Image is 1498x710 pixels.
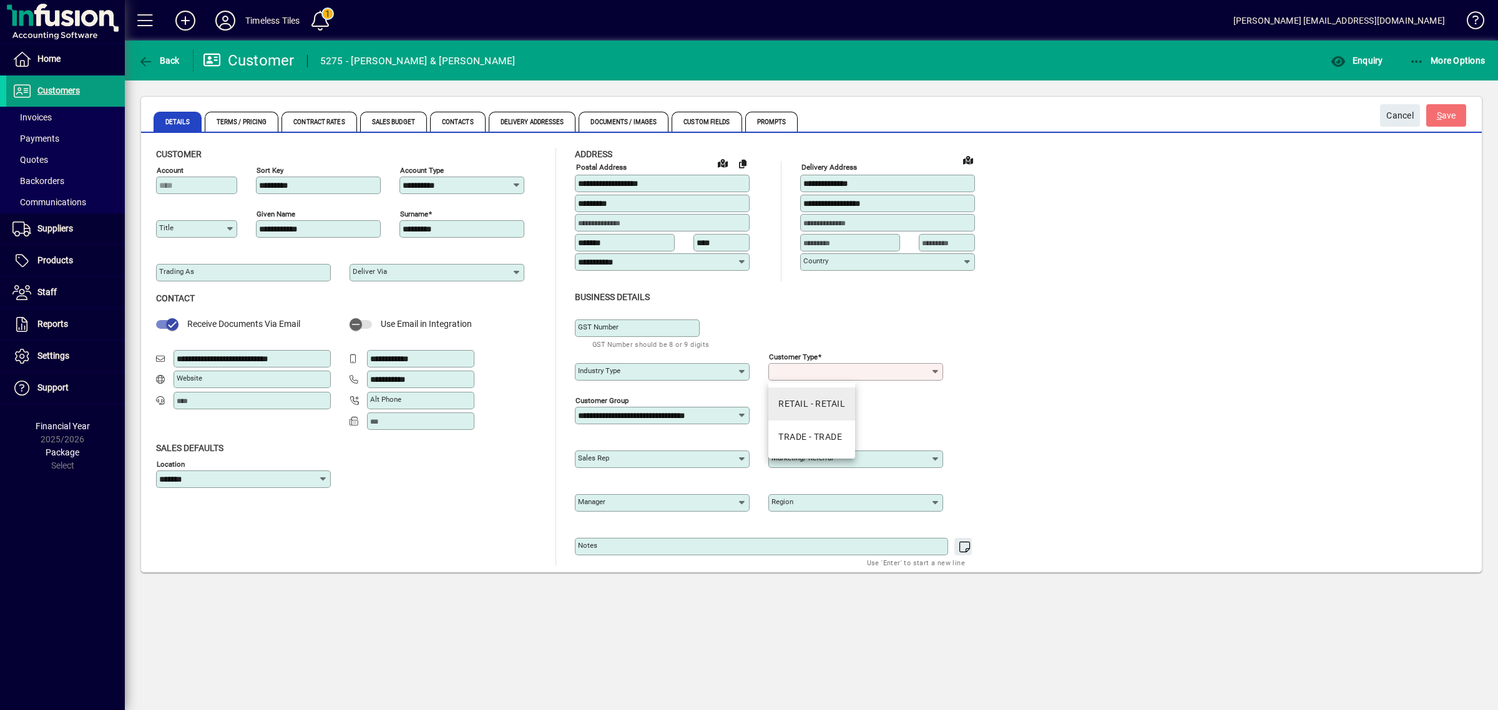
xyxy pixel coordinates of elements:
[370,395,401,404] mat-label: Alt Phone
[1328,49,1386,72] button: Enquiry
[159,223,174,232] mat-label: Title
[672,112,742,132] span: Custom Fields
[205,112,279,132] span: Terms / Pricing
[125,49,193,72] app-page-header-button: Back
[769,352,818,361] mat-label: Customer type
[6,245,125,276] a: Products
[138,56,180,66] span: Back
[12,134,59,143] span: Payments
[187,319,300,329] span: Receive Documents Via Email
[768,387,855,421] mat-option: RETAIL - RETAIL
[578,454,609,462] mat-label: Sales rep
[12,176,64,186] span: Backorders
[165,9,205,32] button: Add
[578,323,619,331] mat-label: GST Number
[575,292,650,302] span: Business details
[778,430,842,444] div: TRADE - TRADE
[320,51,516,71] div: 5275 - [PERSON_NAME] & [PERSON_NAME]
[1409,56,1486,66] span: More Options
[37,54,61,64] span: Home
[1331,56,1383,66] span: Enquiry
[575,396,629,404] mat-label: Customer group
[400,166,444,175] mat-label: Account Type
[578,497,605,506] mat-label: Manager
[958,150,978,170] a: View on map
[768,421,855,454] mat-option: TRADE - TRADE
[381,319,472,329] span: Use Email in Integration
[360,112,427,132] span: Sales Budget
[37,382,69,392] span: Support
[156,443,223,453] span: Sales defaults
[733,153,753,173] button: Copy to Delivery address
[713,153,733,173] a: View on map
[1380,104,1420,127] button: Cancel
[6,170,125,192] a: Backorders
[157,166,184,175] mat-label: Account
[281,112,356,132] span: Contract Rates
[37,255,73,265] span: Products
[156,149,202,159] span: Customer
[6,128,125,149] a: Payments
[430,112,486,132] span: Contacts
[778,397,845,411] div: RETAIL - RETAIL
[156,293,195,303] span: Contact
[37,319,68,329] span: Reports
[6,372,125,404] a: Support
[6,277,125,308] a: Staff
[177,374,202,382] mat-label: Website
[578,541,597,550] mat-label: Notes
[1437,110,1442,120] span: S
[400,210,428,218] mat-label: Surname
[1386,105,1414,126] span: Cancel
[245,11,300,31] div: Timeless Tiles
[159,267,194,276] mat-label: Trading as
[205,9,245,32] button: Profile
[257,210,295,218] mat-label: Given name
[257,166,283,175] mat-label: Sort key
[867,555,965,570] mat-hint: Use 'Enter' to start a new line
[37,85,80,95] span: Customers
[37,287,57,297] span: Staff
[1426,104,1466,127] button: Save
[579,112,668,132] span: Documents / Images
[6,213,125,245] a: Suppliers
[1457,2,1482,43] a: Knowledge Base
[37,351,69,361] span: Settings
[6,44,125,75] a: Home
[745,112,798,132] span: Prompts
[154,112,202,132] span: Details
[36,421,90,431] span: Financial Year
[6,149,125,170] a: Quotes
[575,149,612,159] span: Address
[37,223,73,233] span: Suppliers
[46,447,79,457] span: Package
[135,49,183,72] button: Back
[771,497,793,506] mat-label: Region
[6,107,125,128] a: Invoices
[1233,11,1445,31] div: [PERSON_NAME] [EMAIL_ADDRESS][DOMAIN_NAME]
[353,267,387,276] mat-label: Deliver via
[489,112,576,132] span: Delivery Addresses
[803,256,828,265] mat-label: Country
[12,112,52,122] span: Invoices
[6,192,125,213] a: Communications
[12,197,86,207] span: Communications
[203,51,295,71] div: Customer
[6,309,125,340] a: Reports
[592,337,710,351] mat-hint: GST Number should be 8 or 9 digits
[1406,49,1489,72] button: More Options
[6,341,125,372] a: Settings
[578,366,620,375] mat-label: Industry type
[1437,105,1456,126] span: ave
[12,155,48,165] span: Quotes
[157,459,185,468] mat-label: Location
